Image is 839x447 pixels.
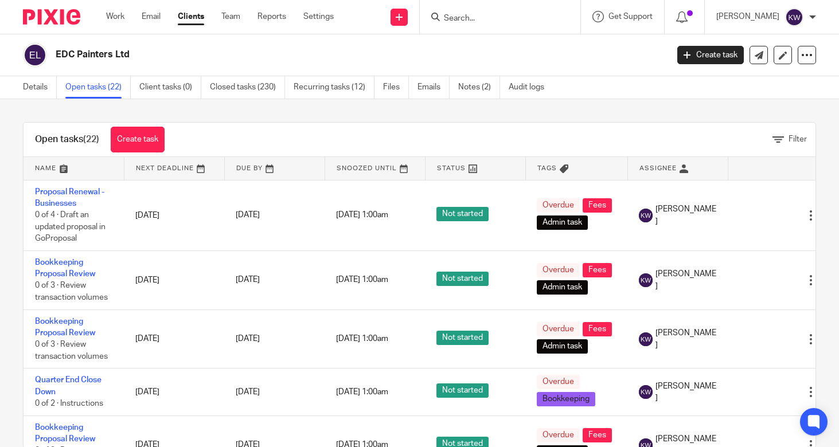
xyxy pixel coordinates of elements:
[537,375,580,389] span: Overdue
[639,209,653,222] img: svg%3E
[537,339,588,354] span: Admin task
[583,428,612,442] span: Fees
[142,11,161,22] a: Email
[303,11,334,22] a: Settings
[436,383,489,398] span: Not started
[537,322,580,336] span: Overdue
[443,14,546,24] input: Search
[35,258,95,278] a: Bookkeeping Proposal Review
[337,165,397,171] span: Snoozed Until
[639,385,653,399] img: svg%3E
[236,276,260,284] span: [DATE]
[35,134,99,146] h1: Open tasks
[23,43,47,67] img: svg%3E
[655,203,716,227] span: [PERSON_NAME]
[583,198,612,213] span: Fees
[458,76,500,99] a: Notes (2)
[639,332,653,346] img: svg%3E
[537,263,580,277] span: Overdue
[124,309,224,368] td: [DATE]
[436,272,489,286] span: Not started
[35,376,102,395] a: Quarter End Close Down
[383,76,409,99] a: Files
[35,282,108,302] span: 0 of 3 · Review transaction volumes
[785,8,803,26] img: svg%3E
[537,165,557,171] span: Tags
[655,268,716,292] span: [PERSON_NAME]
[35,211,106,242] span: 0 of 4 · Draft an updated proposal in GoProposal
[537,280,588,295] span: Admin task
[35,424,95,443] a: Bookkeeping Proposal Review
[294,76,374,99] a: Recurring tasks (12)
[111,127,165,152] a: Create task
[655,381,716,404] span: [PERSON_NAME]
[23,76,57,99] a: Details
[608,13,653,21] span: Get Support
[583,263,612,277] span: Fees
[139,76,201,99] a: Client tasks (0)
[436,331,489,345] span: Not started
[83,135,99,144] span: (22)
[210,76,285,99] a: Closed tasks (230)
[716,11,779,22] p: [PERSON_NAME]
[509,76,553,99] a: Audit logs
[35,188,104,207] a: Proposal Renewal - Businesses
[789,135,807,143] span: Filter
[35,399,103,407] span: 0 of 2 · Instructions
[221,11,240,22] a: Team
[35,317,95,337] a: Bookkeeping Proposal Review
[56,49,539,61] h2: EDC Painters Ltd
[124,368,224,415] td: [DATE]
[23,9,80,25] img: Pixie
[236,211,260,219] span: [DATE]
[677,46,744,64] a: Create task
[583,322,612,336] span: Fees
[537,215,588,230] span: Admin task
[436,207,489,221] span: Not started
[124,180,224,250] td: [DATE]
[336,388,388,396] span: [DATE] 1:00am
[655,327,716,351] span: [PERSON_NAME]
[35,341,108,361] span: 0 of 3 · Review transaction volumes
[336,276,388,284] span: [DATE] 1:00am
[417,76,450,99] a: Emails
[257,11,286,22] a: Reports
[106,11,124,22] a: Work
[178,11,204,22] a: Clients
[537,428,580,442] span: Overdue
[236,335,260,343] span: [DATE]
[537,392,595,406] span: Bookkeeping
[124,250,224,309] td: [DATE]
[437,165,466,171] span: Status
[336,211,388,219] span: [DATE] 1:00am
[537,198,580,213] span: Overdue
[65,76,131,99] a: Open tasks (22)
[236,388,260,396] span: [DATE]
[336,335,388,343] span: [DATE] 1:00am
[639,273,653,287] img: svg%3E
